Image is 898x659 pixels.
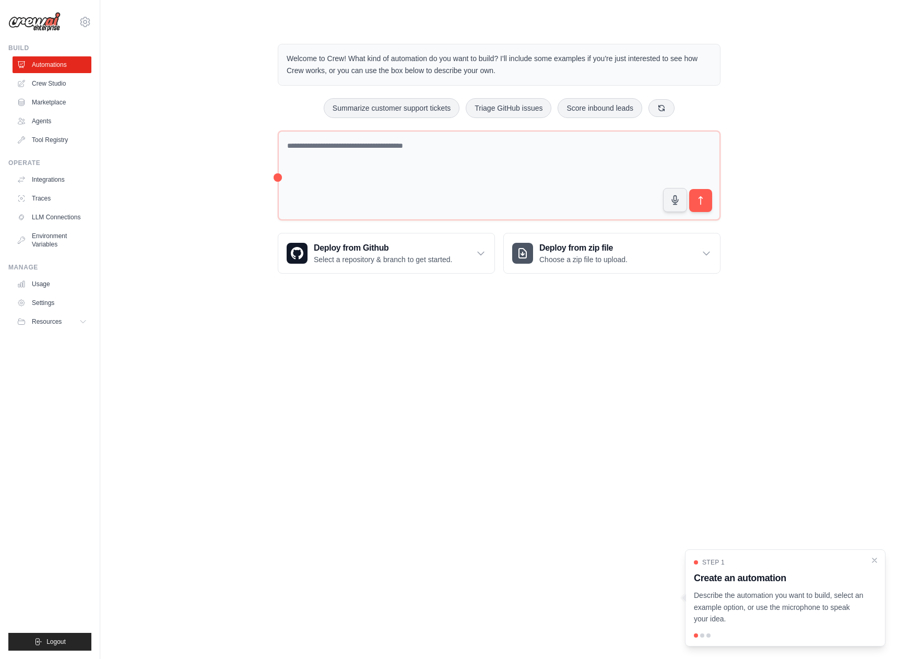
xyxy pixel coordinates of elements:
div: Manage [8,263,91,272]
a: Integrations [13,171,91,188]
span: Step 1 [702,558,725,567]
span: Logout [46,638,66,646]
div: Build [8,44,91,52]
button: Summarize customer support tickets [324,98,459,118]
a: Automations [13,56,91,73]
button: Close walkthrough [870,556,879,564]
button: Score inbound leads [558,98,642,118]
div: Operate [8,159,91,167]
h3: Deploy from zip file [539,242,628,254]
iframe: Chat Widget [846,609,898,659]
a: Tool Registry [13,132,91,148]
h3: Deploy from Github [314,242,452,254]
p: Describe the automation you want to build, select an example option, or use the microphone to spe... [694,590,864,625]
button: Logout [8,633,91,651]
a: Marketplace [13,94,91,111]
h3: Create an automation [694,571,864,585]
button: Triage GitHub issues [466,98,551,118]
a: LLM Connections [13,209,91,226]
p: Select a repository & branch to get started. [314,254,452,265]
img: Logo [8,12,61,32]
span: Resources [32,317,62,326]
a: Crew Studio [13,75,91,92]
a: Traces [13,190,91,207]
a: Usage [13,276,91,292]
a: Environment Variables [13,228,91,253]
a: Agents [13,113,91,130]
button: Resources [13,313,91,330]
p: Welcome to Crew! What kind of automation do you want to build? I'll include some examples if you'... [287,53,712,77]
a: Settings [13,295,91,311]
p: Choose a zip file to upload. [539,254,628,265]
